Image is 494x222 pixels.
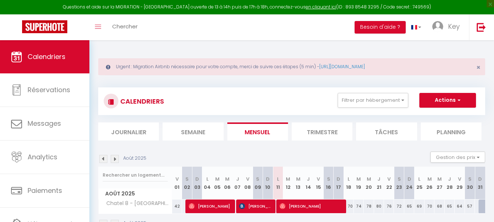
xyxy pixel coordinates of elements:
[253,167,263,200] th: 09
[430,152,485,163] button: Gestion des prix
[455,200,465,213] div: 64
[243,167,253,200] th: 08
[212,167,222,200] th: 05
[374,167,384,200] th: 21
[28,152,57,162] span: Analytics
[22,20,67,33] img: Super Booking
[448,22,460,31] span: Key
[445,200,455,213] div: 65
[408,176,411,183] abbr: D
[277,176,279,183] abbr: L
[232,167,242,200] th: 07
[307,176,310,183] abbr: J
[356,176,361,183] abbr: M
[182,167,192,200] th: 02
[424,167,434,200] th: 26
[99,188,172,199] span: Août 2025
[266,176,270,183] abbr: D
[236,176,239,183] abbr: J
[28,119,61,128] span: Messages
[283,167,293,200] th: 12
[355,21,406,34] button: Besoin d'aide ?
[468,176,472,183] abbr: S
[215,176,220,183] abbr: M
[319,63,365,70] a: [URL][DOMAIN_NAME]
[367,176,371,183] abbr: M
[384,167,394,200] th: 22
[344,167,353,200] th: 18
[394,200,404,213] div: 72
[303,167,313,200] th: 14
[306,4,336,10] a: en cliquant ici
[296,176,301,183] abbr: M
[356,122,417,141] li: Tâches
[476,64,480,71] button: Close
[387,176,391,183] abbr: V
[172,167,182,200] th: 01
[256,176,259,183] abbr: S
[414,200,424,213] div: 69
[458,176,461,183] abbr: V
[445,167,455,200] th: 28
[419,93,476,108] button: Actions
[112,22,138,30] span: Chercher
[337,176,340,183] abbr: D
[273,167,283,200] th: 11
[317,176,320,183] abbr: V
[418,176,420,183] abbr: L
[100,200,173,208] span: Chatel 8 - [GEOGRAPHIC_DATA]
[344,200,353,213] div: 70
[323,167,333,200] th: 16
[398,176,401,183] abbr: S
[354,167,364,200] th: 19
[263,167,273,200] th: 10
[465,167,475,200] th: 30
[98,122,159,141] li: Journalier
[384,200,394,213] div: 76
[239,199,272,213] span: [PERSON_NAME]
[195,176,199,183] abbr: D
[206,176,209,183] abbr: L
[377,176,380,183] abbr: J
[354,200,364,213] div: 74
[118,93,164,110] h3: CALENDRIERS
[475,167,485,200] th: 31
[280,199,342,213] span: [PERSON_NAME]
[103,169,168,182] input: Rechercher un logement...
[286,176,290,183] abbr: M
[28,186,62,195] span: Paiements
[434,167,444,200] th: 27
[28,52,65,61] span: Calendriers
[225,176,230,183] abbr: M
[476,63,480,72] span: ×
[227,122,288,141] li: Mensuel
[189,199,232,213] span: [PERSON_NAME]
[292,122,352,141] li: Trimestre
[98,58,485,75] div: Urgent : Migration Airbnb nécessaire pour votre compte, merci de suivre ces étapes (5 min) -
[427,14,469,40] a: ... Key
[202,167,212,200] th: 04
[192,167,202,200] th: 03
[424,200,434,213] div: 70
[334,167,344,200] th: 17
[223,167,232,200] th: 06
[448,176,451,183] abbr: J
[404,200,414,213] div: 65
[185,176,189,183] abbr: S
[414,167,424,200] th: 25
[107,14,143,40] a: Chercher
[427,176,432,183] abbr: M
[463,191,494,222] iframe: LiveChat chat widget
[327,176,330,183] abbr: S
[432,21,443,32] img: ...
[293,167,303,200] th: 13
[246,176,249,183] abbr: V
[455,167,465,200] th: 29
[313,167,323,200] th: 15
[477,22,486,32] img: logout
[394,167,404,200] th: 23
[175,176,179,183] abbr: V
[364,167,374,200] th: 20
[421,122,481,141] li: Planning
[478,176,482,183] abbr: D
